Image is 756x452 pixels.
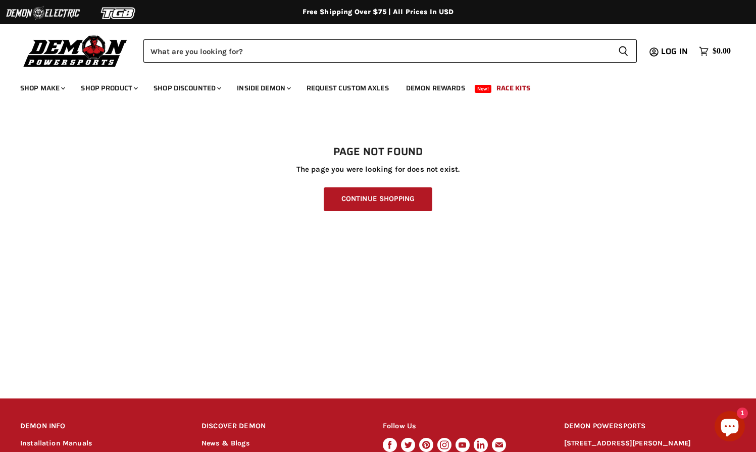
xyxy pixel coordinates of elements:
img: Demon Electric Logo 2 [5,4,81,23]
input: Search [143,39,610,63]
img: Demon Powersports [20,33,131,69]
inbox-online-store-chat: Shopify online store chat [712,411,748,444]
form: Product [143,39,637,63]
h2: DEMON INFO [20,415,182,438]
a: Shop Product [73,78,144,98]
p: The page you were looking for does not exist. [20,165,736,174]
h2: DEMON POWERSPORTS [564,415,736,438]
a: $0.00 [694,44,736,59]
a: Demon Rewards [398,78,473,98]
h2: Follow Us [383,415,545,438]
a: Log in [657,47,694,56]
a: Installation Manuals [20,439,92,447]
span: $0.00 [713,46,731,56]
span: New! [475,85,492,93]
img: TGB Logo 2 [81,4,157,23]
p: [STREET_ADDRESS][PERSON_NAME] [564,438,736,449]
h1: Page not found [20,146,736,158]
a: Shop Discounted [146,78,227,98]
ul: Main menu [13,74,728,98]
a: Shop Make [13,78,71,98]
button: Search [610,39,637,63]
a: Inside Demon [229,78,297,98]
a: Continue Shopping [324,187,432,211]
a: News & Blogs [201,439,249,447]
a: Request Custom Axles [299,78,396,98]
a: Race Kits [489,78,538,98]
h2: DISCOVER DEMON [201,415,364,438]
span: Log in [661,45,688,58]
